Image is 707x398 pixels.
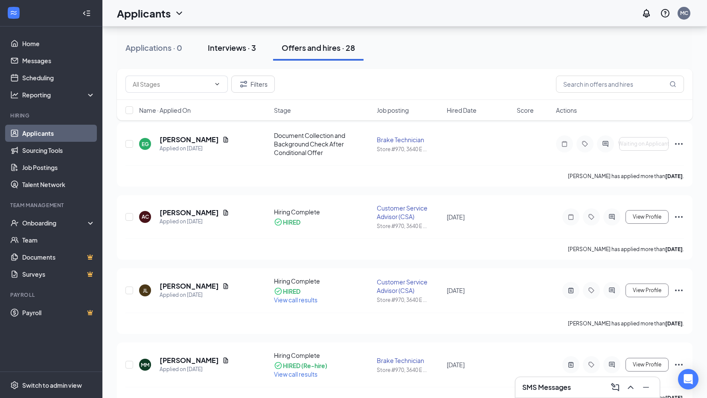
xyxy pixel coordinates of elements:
div: Interviews · 3 [208,42,256,53]
div: Onboarding [22,219,88,227]
div: Store #970, 3640 E ... [377,222,442,230]
div: Brake Technician [377,356,442,365]
a: Scheduling [22,69,95,86]
div: Applied on [DATE] [160,217,229,226]
div: Applied on [DATE] [160,144,229,153]
button: Waiting on Applicant [619,137,669,151]
a: SurveysCrown [22,266,95,283]
svg: Document [222,283,229,290]
svg: ChevronUp [626,382,636,392]
div: Applied on [DATE] [160,365,229,374]
div: JL [143,287,148,294]
svg: ActiveNote [566,287,576,294]
div: MC [680,9,688,17]
svg: QuestionInfo [660,8,670,18]
div: Applied on [DATE] [160,291,229,299]
button: View Profile [626,358,669,372]
b: [DATE] [665,320,683,327]
div: Store #970, 3640 E ... [377,146,442,153]
div: Applications · 0 [125,42,182,53]
div: Hiring Complete [274,277,371,285]
button: ChevronUp [624,380,637,394]
div: Customer Service Advisor (CSA) [377,278,442,295]
button: View Profile [626,210,669,224]
span: [DATE] [447,361,465,369]
h5: [PERSON_NAME] [160,208,219,217]
a: PayrollCrown [22,304,95,321]
svg: Note [559,140,570,147]
svg: Ellipses [674,139,684,149]
p: [PERSON_NAME] has applied more than . [568,173,684,180]
span: View call results [274,370,317,378]
svg: Collapse [82,9,91,18]
svg: Tag [586,214,596,220]
span: Waiting on Applicant [618,141,669,147]
svg: Tag [586,361,596,368]
svg: Document [222,136,229,143]
span: Hired Date [447,106,477,114]
div: MM [141,361,149,369]
div: Hiring Complete [274,208,371,216]
svg: Tag [580,140,590,147]
b: [DATE] [665,246,683,252]
svg: Document [222,357,229,364]
svg: CheckmarkCircle [274,218,282,226]
div: Team Management [10,202,93,209]
svg: Settings [10,381,19,389]
input: All Stages [133,79,210,89]
div: Reporting [22,91,96,99]
svg: Document [222,209,229,216]
div: HIRED [283,287,300,296]
div: HIRED (Re-hire) [283,361,327,370]
svg: Filter [239,79,249,89]
svg: Tag [586,287,596,294]
span: View Profile [633,362,661,368]
span: View Profile [633,214,661,220]
svg: MagnifyingGlass [669,81,676,88]
p: [PERSON_NAME] has applied more than . [568,320,684,327]
span: View Profile [633,287,661,293]
svg: WorkstreamLogo [9,9,18,17]
svg: Ellipses [674,212,684,222]
a: Team [22,231,95,249]
svg: ComposeMessage [610,382,620,392]
span: Job posting [377,106,409,114]
span: Score [517,106,534,114]
svg: Notifications [641,8,652,18]
svg: CheckmarkCircle [274,287,282,296]
svg: Ellipses [674,285,684,296]
div: Payroll [10,291,93,298]
b: [DATE] [665,173,683,179]
button: Minimize [639,380,653,394]
a: Applicants [22,125,95,142]
a: Talent Network [22,176,95,193]
div: Customer Service Advisor (CSA) [377,204,442,221]
div: Store #970, 3640 E ... [377,366,442,374]
svg: ActiveChat [607,361,617,368]
div: AC [142,213,149,220]
span: View call results [274,296,317,304]
a: DocumentsCrown [22,249,95,266]
a: Home [22,35,95,52]
a: Messages [22,52,95,69]
div: Document Collection and Background Check After Conditional Offer [274,131,371,157]
h1: Applicants [117,6,171,20]
div: Hiring [10,112,93,119]
span: Stage [274,106,291,114]
svg: ChevronDown [174,8,184,18]
div: Offers and hires · 28 [282,42,355,53]
span: [DATE] [447,213,465,221]
h5: [PERSON_NAME] [160,356,219,365]
svg: Ellipses [674,360,684,370]
div: Brake Technician [377,135,442,144]
a: Job Postings [22,159,95,176]
h5: [PERSON_NAME] [160,135,219,144]
div: HIRED [283,218,300,226]
h3: SMS Messages [522,383,571,392]
span: Name · Applied On [139,106,191,114]
div: Switch to admin view [22,381,82,389]
div: Hiring Complete [274,351,371,360]
svg: ActiveNote [566,361,576,368]
svg: ActiveChat [607,287,617,294]
button: Filter Filters [231,76,275,93]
